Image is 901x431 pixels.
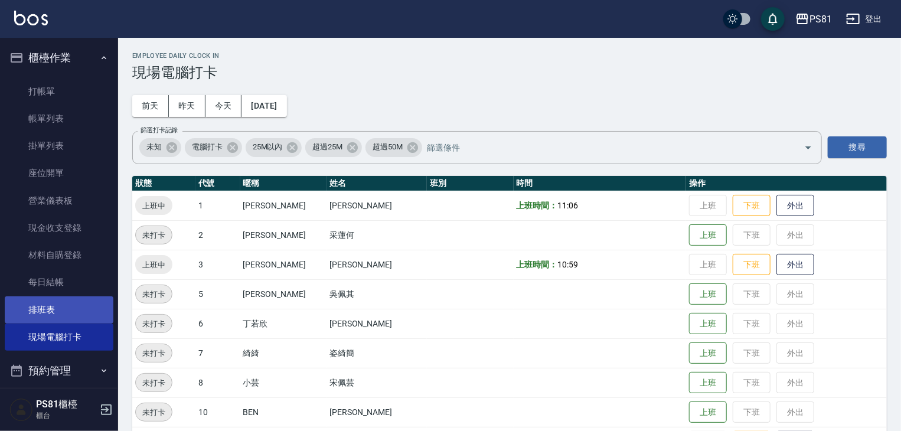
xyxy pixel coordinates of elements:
[240,279,327,309] td: [PERSON_NAME]
[5,296,113,324] a: 排班表
[514,176,687,191] th: 時間
[139,138,181,157] div: 未知
[246,141,290,153] span: 25M以內
[195,279,240,309] td: 5
[327,338,427,368] td: 姿綺簡
[185,141,230,153] span: 電腦打卡
[9,398,33,422] img: Person
[195,220,240,250] td: 2
[240,397,327,427] td: BEN
[517,201,558,210] b: 上班時間：
[828,136,887,158] button: 搜尋
[240,176,327,191] th: 暱稱
[776,254,814,276] button: 外出
[841,8,887,30] button: 登出
[240,220,327,250] td: [PERSON_NAME]
[327,220,427,250] td: 采蓮何
[761,7,785,31] button: save
[5,43,113,73] button: 櫃檯作業
[689,372,727,394] button: 上班
[205,95,242,117] button: 今天
[427,176,513,191] th: 班別
[689,313,727,335] button: 上班
[240,250,327,279] td: [PERSON_NAME]
[240,191,327,220] td: [PERSON_NAME]
[327,191,427,220] td: [PERSON_NAME]
[689,283,727,305] button: 上班
[5,241,113,269] a: 材料自購登錄
[36,410,96,421] p: 櫃台
[365,138,422,157] div: 超過50M
[195,309,240,338] td: 6
[132,52,887,60] h2: Employee Daily Clock In
[136,229,172,241] span: 未打卡
[136,288,172,301] span: 未打卡
[327,250,427,279] td: [PERSON_NAME]
[791,7,837,31] button: PS81
[5,132,113,159] a: 掛單列表
[557,260,578,269] span: 10:59
[36,399,96,410] h5: PS81櫃檯
[305,138,362,157] div: 超過25M
[14,11,48,25] img: Logo
[365,141,410,153] span: 超過50M
[686,176,887,191] th: 操作
[5,355,113,386] button: 預約管理
[136,406,172,419] span: 未打卡
[689,224,727,246] button: 上班
[424,137,784,158] input: 篩選條件
[141,126,178,135] label: 篩選打卡記錄
[327,368,427,397] td: 宋佩芸
[195,191,240,220] td: 1
[136,377,172,389] span: 未打卡
[733,195,771,217] button: 下班
[305,141,350,153] span: 超過25M
[195,338,240,368] td: 7
[5,187,113,214] a: 營業儀表板
[246,138,302,157] div: 25M以內
[136,318,172,330] span: 未打卡
[139,141,169,153] span: 未知
[776,195,814,217] button: 外出
[195,368,240,397] td: 8
[240,338,327,368] td: 綺綺
[799,138,818,157] button: Open
[5,269,113,296] a: 每日結帳
[689,401,727,423] button: 上班
[241,95,286,117] button: [DATE]
[132,64,887,81] h3: 現場電腦打卡
[733,254,771,276] button: 下班
[240,309,327,338] td: 丁若欣
[517,260,558,269] b: 上班時間：
[132,95,169,117] button: 前天
[132,176,195,191] th: 狀態
[169,95,205,117] button: 昨天
[135,259,172,271] span: 上班中
[557,201,578,210] span: 11:06
[327,176,427,191] th: 姓名
[327,397,427,427] td: [PERSON_NAME]
[5,386,113,417] button: 報表及分析
[195,250,240,279] td: 3
[5,159,113,187] a: 座位開單
[195,397,240,427] td: 10
[327,309,427,338] td: [PERSON_NAME]
[136,347,172,360] span: 未打卡
[5,324,113,351] a: 現場電腦打卡
[5,105,113,132] a: 帳單列表
[689,342,727,364] button: 上班
[135,200,172,212] span: 上班中
[327,279,427,309] td: 吳佩其
[5,78,113,105] a: 打帳單
[195,176,240,191] th: 代號
[240,368,327,397] td: 小芸
[809,12,832,27] div: PS81
[185,138,242,157] div: 電腦打卡
[5,214,113,241] a: 現金收支登錄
